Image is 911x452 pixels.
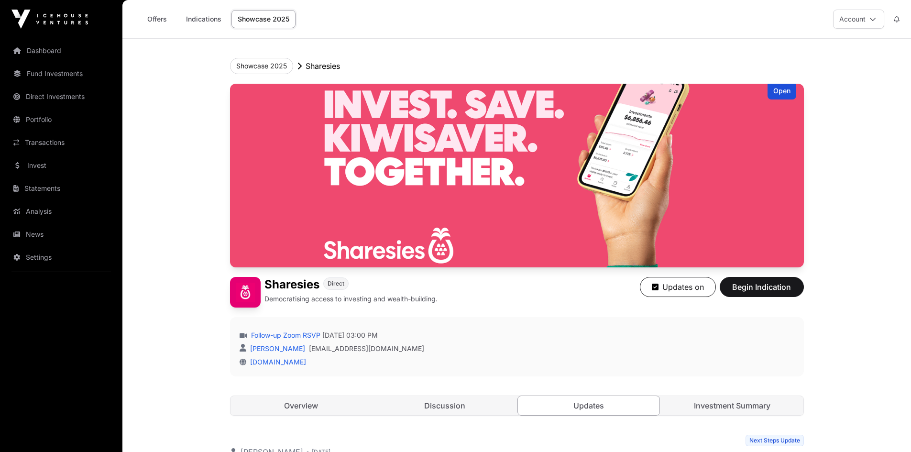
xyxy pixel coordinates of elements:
a: Follow-up Zoom RSVP [249,331,320,340]
a: [PERSON_NAME] [248,344,305,353]
a: Investment Summary [661,396,803,415]
a: Portfolio [8,109,115,130]
h1: Sharesies [264,277,319,292]
a: Overview [230,396,373,415]
button: Begin Indication [720,277,804,297]
a: Invest [8,155,115,176]
a: Settings [8,247,115,268]
span: [DATE] 03:00 PM [322,331,378,340]
a: Dashboard [8,40,115,61]
nav: Tabs [230,396,803,415]
div: Open [768,84,796,99]
button: Showcase 2025 [230,58,293,74]
a: Discussion [374,396,516,415]
a: [EMAIL_ADDRESS][DOMAIN_NAME] [309,344,424,353]
a: Updates [517,396,660,416]
img: Icehouse Ventures Logo [11,10,88,29]
iframe: Chat Widget [863,406,911,452]
a: Showcase 2025 [231,10,296,28]
a: Fund Investments [8,63,115,84]
button: Account [833,10,884,29]
span: Direct [328,280,344,287]
a: Indications [180,10,228,28]
a: Begin Indication [720,287,804,296]
a: Direct Investments [8,86,115,107]
span: Next Steps Update [746,435,804,446]
a: Analysis [8,201,115,222]
span: Begin Indication [732,281,792,293]
a: Offers [138,10,176,28]
p: Sharesies [306,60,340,72]
a: Statements [8,178,115,199]
img: Sharesies [230,277,261,308]
a: Transactions [8,132,115,153]
a: [DOMAIN_NAME] [246,358,306,366]
a: News [8,224,115,245]
button: Updates on [640,277,716,297]
img: Sharesies [230,84,804,267]
p: Democratising access to investing and wealth-building. [264,294,438,304]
